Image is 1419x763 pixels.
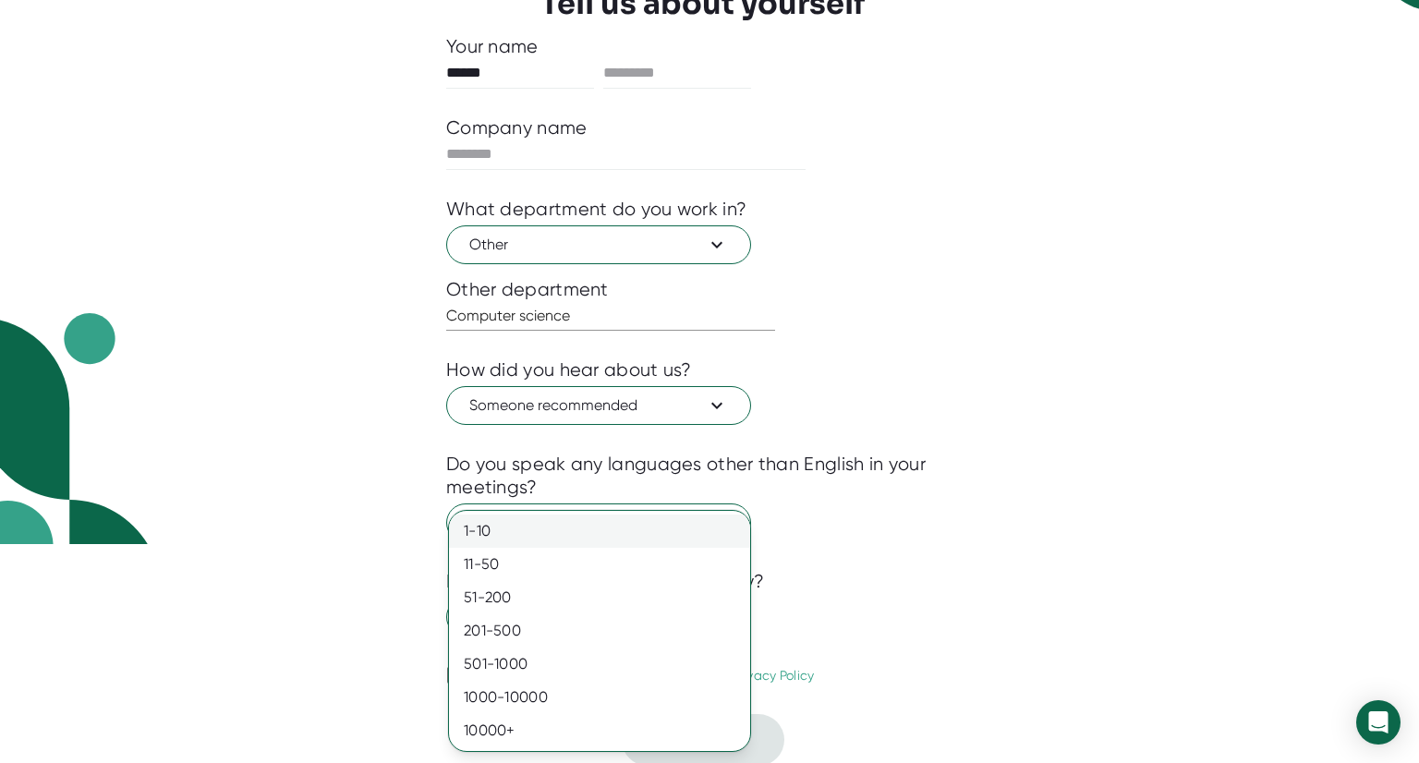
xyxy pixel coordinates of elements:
div: 11-50 [449,548,750,581]
div: 10000+ [449,714,750,747]
div: 201-500 [449,614,750,648]
div: 1-10 [449,515,750,548]
div: 501-1000 [449,648,750,681]
div: Open Intercom Messenger [1356,700,1401,745]
div: 51-200 [449,581,750,614]
div: 1000-10000 [449,681,750,714]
